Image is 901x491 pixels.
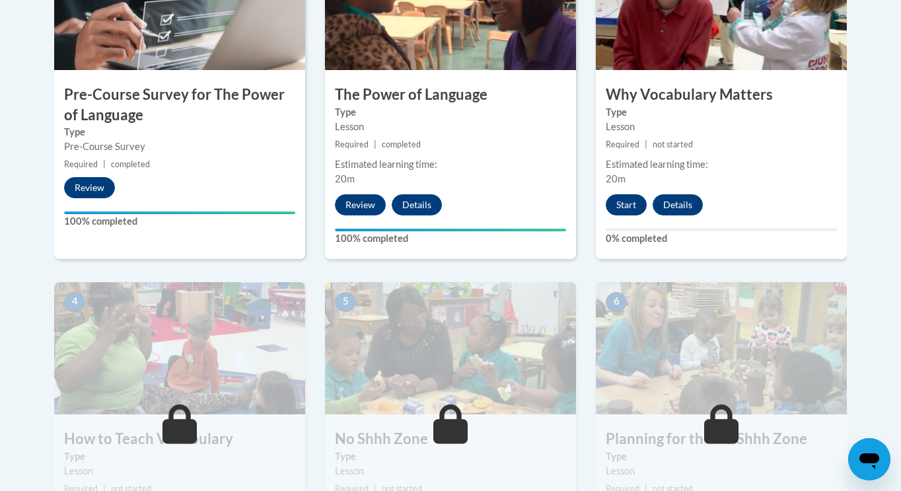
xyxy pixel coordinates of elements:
span: | [374,139,377,149]
label: Type [64,125,295,139]
label: 100% completed [335,231,566,246]
label: Type [606,105,837,120]
img: Course Image [54,282,305,414]
span: not started [653,139,693,149]
h3: The Power of Language [325,85,576,105]
div: Lesson [64,464,295,478]
button: Review [335,194,386,215]
span: 20m [606,173,626,184]
label: Type [335,105,566,120]
span: | [103,159,106,169]
span: Required [64,159,98,169]
div: Estimated learning time: [335,157,566,172]
div: Estimated learning time: [606,157,837,172]
button: Review [64,177,115,198]
div: Lesson [606,120,837,134]
label: 100% completed [64,214,295,229]
span: | [645,139,647,149]
h3: Why Vocabulary Matters [596,85,847,105]
button: Details [653,194,703,215]
span: Required [335,139,369,149]
div: Your progress [335,229,566,231]
label: Type [606,449,837,464]
div: Lesson [335,464,566,478]
label: Type [64,449,295,464]
div: Your progress [64,211,295,214]
span: Required [606,139,639,149]
img: Course Image [596,282,847,414]
div: Pre-Course Survey [64,139,295,154]
h3: Pre-Course Survey for The Power of Language [54,85,305,126]
h3: Planning for the No Shhh Zone [596,429,847,449]
span: completed [382,139,421,149]
h3: How to Teach Vocabulary [54,429,305,449]
button: Start [606,194,647,215]
iframe: Button to launch messaging window [848,438,890,480]
span: completed [111,159,150,169]
img: Course Image [325,282,576,414]
span: 6 [606,292,627,312]
button: Details [392,194,442,215]
span: 5 [335,292,356,312]
h3: No Shhh Zone [325,429,576,449]
label: 0% completed [606,231,837,246]
span: 20m [335,173,355,184]
label: Type [335,449,566,464]
div: Lesson [606,464,837,478]
div: Lesson [335,120,566,134]
span: 4 [64,292,85,312]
